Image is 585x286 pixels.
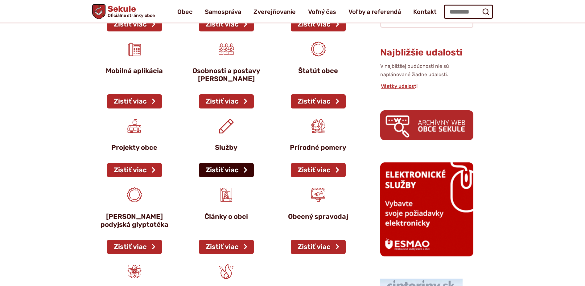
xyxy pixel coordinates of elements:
[380,62,473,79] p: V najbližšej budúcnosti nie sú naplánované žiadne udalosti.
[199,240,254,254] a: Zistiť viac
[348,3,401,20] a: Voľby a referendá
[199,163,254,177] a: Zistiť viac
[177,3,192,20] a: Obec
[107,17,162,31] a: Zistiť viac
[380,110,473,140] img: archiv.png
[283,213,353,221] p: Obecný spravodaj
[192,213,261,221] p: Články o obci
[283,67,353,75] p: Štatút obce
[107,13,155,18] span: Oficiálne stránky obce
[107,163,162,177] a: Zistiť viac
[92,4,105,19] img: Prejsť na domovskú stránku
[100,67,169,75] p: Mobilná aplikácia
[380,162,473,256] img: esmao_sekule_b.png
[107,94,162,108] a: Zistiť viac
[413,3,437,20] a: Kontakt
[107,240,162,254] a: Zistiť viac
[380,83,418,89] a: Všetky udalosti
[92,4,155,19] a: Logo Sekule, prejsť na domovskú stránku.
[205,3,241,20] a: Samospráva
[100,213,169,229] p: [PERSON_NAME] podyjská glyptotéka
[199,17,254,31] a: Zistiť viac
[308,3,336,20] a: Voľný čas
[100,144,169,152] p: Projekty obce
[253,3,296,20] a: Zverejňovanie
[192,144,261,152] p: Služby
[291,17,346,31] a: Zistiť viac
[291,94,346,108] a: Zistiť viac
[380,47,473,58] h3: Najbližšie udalosti
[291,240,346,254] a: Zistiť viac
[283,144,353,152] p: Prírodné pomery
[105,5,155,18] span: Sekule
[291,163,346,177] a: Zistiť viac
[199,94,254,108] a: Zistiť viac
[192,67,261,83] p: Osobnosti a postavy [PERSON_NAME]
